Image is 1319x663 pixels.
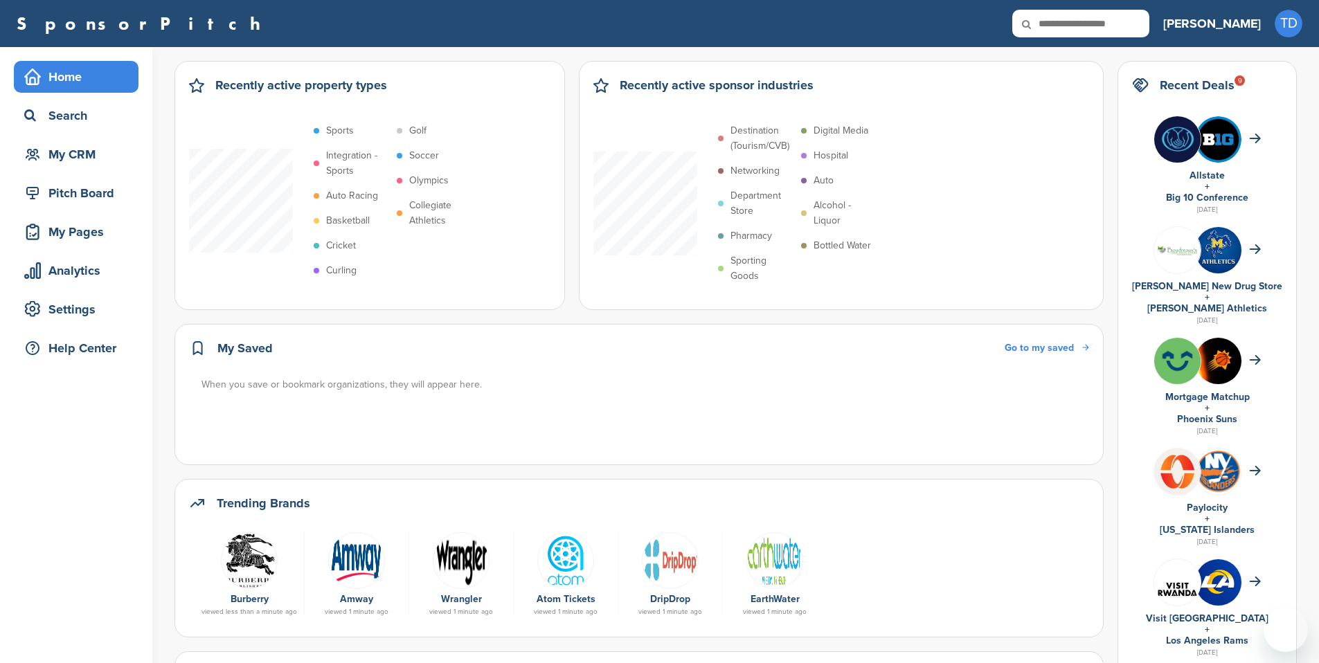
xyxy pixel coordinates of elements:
iframe: Button to launch messaging window [1264,608,1308,652]
a: P7mjkfz5ic3pyjxah2db [521,532,611,588]
a: Home [14,61,138,93]
div: viewed 1 minute ago [416,608,506,615]
a: Analytics [14,255,138,287]
a: Data [312,532,402,588]
a: Visit [GEOGRAPHIC_DATA] [1146,612,1268,624]
a: + [1205,513,1210,525]
div: Home [21,64,138,89]
p: Digital Media [814,123,868,138]
span: TD [1275,10,1302,37]
a: Screen shot 2015 05 22 at 8.52.19 am [625,532,715,588]
p: Alcohol - Liquor [814,198,877,228]
div: viewed 1 minute ago [730,608,820,615]
div: Analytics [21,258,138,283]
div: When you save or bookmark organizations, they will appear here. [201,377,1091,392]
p: Olympics [409,173,449,188]
a: Burberry [231,593,269,605]
a: Los Angeles Rams [1166,635,1248,646]
a: [PERSON_NAME] Athletics [1147,302,1267,314]
a: Data [416,532,506,588]
a: [US_STATE] Islanders [1160,524,1255,536]
div: 9 [1235,75,1245,86]
img: Download [746,532,803,589]
div: [DATE] [1132,536,1282,548]
p: Soccer [409,148,439,163]
p: Golf [409,123,427,138]
a: Settings [14,293,138,325]
a: Paylocity [1187,502,1228,514]
a: DripDrop [650,593,690,605]
div: viewed 1 minute ago [625,608,715,615]
a: Open uri20141112 50798 1siyspx [201,532,297,588]
a: Download [730,532,820,588]
a: + [1205,402,1210,414]
a: + [1205,291,1210,303]
p: Auto Racing [326,188,378,203]
img: Vr [1154,566,1201,598]
a: Wrangler [441,593,482,605]
div: viewed 1 minute ago [521,608,611,615]
img: Open uri20141112 64162 1syu8aw?1415807642 [1195,449,1241,494]
img: Bi wggbs 400x400 [1154,116,1201,163]
p: Pharmacy [730,228,772,244]
h3: [PERSON_NAME] [1163,14,1261,33]
a: Help Center [14,332,138,364]
a: My Pages [14,216,138,248]
a: + [1205,624,1210,635]
img: Data [433,532,490,589]
a: + [1205,181,1210,192]
a: Pitch Board [14,177,138,209]
p: Bottled Water [814,238,871,253]
img: Flurpgkm 400x400 [1154,338,1201,384]
img: Zebvxuqj 400x400 [1195,227,1241,273]
p: Curling [326,263,357,278]
a: Big 10 Conference [1166,192,1248,203]
a: [PERSON_NAME] [1163,8,1261,39]
div: My Pages [21,219,138,244]
a: Atom Tickets [537,593,595,605]
p: Basketball [326,213,370,228]
h2: Recent Deals [1160,75,1235,95]
a: Amway [340,593,373,605]
div: viewed 1 minute ago [312,608,402,615]
img: Plbeo0ob 400x400 [1154,448,1201,495]
img: Data [328,532,385,589]
div: Help Center [21,336,138,361]
img: P7mjkfz5ic3pyjxah2db [537,532,594,589]
p: Department Store [730,188,794,219]
div: [DATE] [1132,314,1282,327]
div: My CRM [21,142,138,167]
img: 70sdsdto 400x400 [1195,338,1241,384]
div: Pitch Board [21,181,138,206]
img: Open uri20141112 50798 1siyspx [221,532,278,589]
a: SponsorPitch [17,15,269,33]
span: Go to my saved [1005,342,1074,354]
p: Hospital [814,148,848,163]
a: Allstate [1190,170,1225,181]
p: Integration - Sports [326,148,390,179]
h2: Recently active sponsor industries [620,75,814,95]
a: [PERSON_NAME] New Drug Store [1132,280,1282,292]
img: No7msulo 400x400 [1195,559,1241,606]
a: Go to my saved [1005,340,1089,356]
img: Eum25tej 400x400 [1195,116,1241,163]
div: [DATE] [1132,425,1282,437]
a: Phoenix Suns [1177,413,1237,425]
p: Sports [326,123,354,138]
a: My CRM [14,138,138,170]
div: Search [21,103,138,128]
a: EarthWater [751,593,800,605]
p: Destination (Tourism/CVB) [730,123,794,154]
div: viewed less than a minute ago [201,608,297,615]
img: Screen shot 2015 05 22 at 8.52.19 am [642,532,699,589]
h2: My Saved [217,338,273,358]
p: Cricket [326,238,356,253]
a: Mortgage Matchup [1165,391,1250,403]
p: Auto [814,173,834,188]
p: Collegiate Athletics [409,198,473,228]
p: Networking [730,163,780,179]
p: Sporting Goods [730,253,794,284]
h2: Recently active property types [215,75,387,95]
div: [DATE] [1132,646,1282,659]
img: Group 247 [1154,227,1201,273]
